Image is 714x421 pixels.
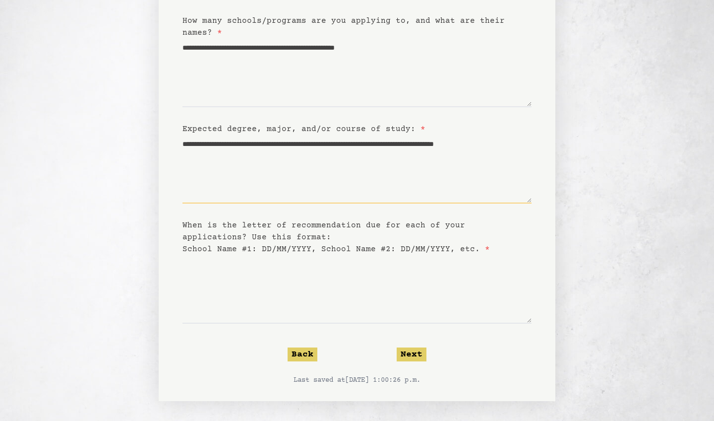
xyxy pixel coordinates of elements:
label: How many schools/programs are you applying to, and what are their names? [182,16,505,37]
p: Last saved at [DATE] 1:00:26 p.m. [182,375,532,385]
button: Back [288,348,317,361]
label: When is the letter of recommendation due for each of your applications? Use this format: School N... [182,221,490,254]
label: Expected degree, major, and/or course of study: [182,125,425,134]
button: Next [397,348,426,361]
